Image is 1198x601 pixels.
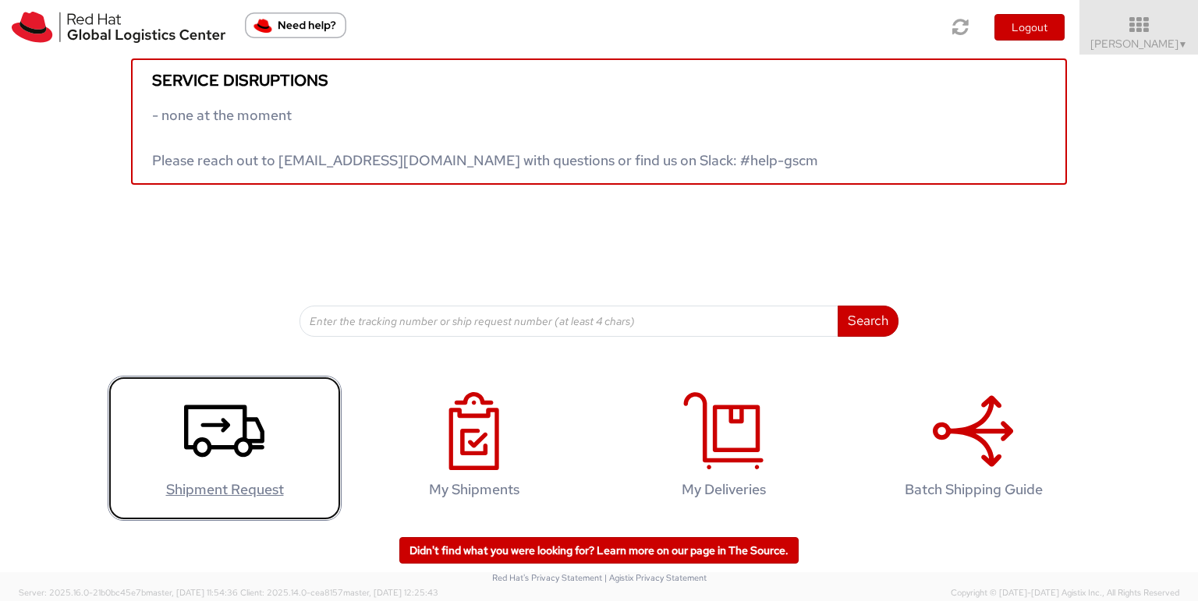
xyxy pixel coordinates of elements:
[607,376,841,521] a: My Deliveries
[245,12,346,38] button: Need help?
[856,376,1090,521] a: Batch Shipping Guide
[152,72,1046,89] h5: Service disruptions
[108,376,342,521] a: Shipment Request
[623,482,824,497] h4: My Deliveries
[357,376,591,521] a: My Shipments
[146,587,238,598] span: master, [DATE] 11:54:36
[131,58,1067,185] a: Service disruptions - none at the moment Please reach out to [EMAIL_ADDRESS][DOMAIN_NAME] with qu...
[19,587,238,598] span: Server: 2025.16.0-21b0bc45e7b
[299,306,838,337] input: Enter the tracking number or ship request number (at least 4 chars)
[374,482,575,497] h4: My Shipments
[240,587,438,598] span: Client: 2025.14.0-cea8157
[124,482,325,497] h4: Shipment Request
[604,572,707,583] a: | Agistix Privacy Statement
[152,106,818,169] span: - none at the moment Please reach out to [EMAIL_ADDRESS][DOMAIN_NAME] with questions or find us o...
[951,587,1179,599] span: Copyright © [DATE]-[DATE] Agistix Inc., All Rights Reserved
[873,482,1074,497] h4: Batch Shipping Guide
[12,12,225,43] img: rh-logistics-00dfa346123c4ec078e1.svg
[994,14,1065,41] button: Logout
[343,587,438,598] span: master, [DATE] 12:25:43
[399,537,799,564] a: Didn't find what you were looking for? Learn more on our page in The Source.
[1179,38,1188,51] span: ▼
[1090,37,1188,51] span: [PERSON_NAME]
[838,306,898,337] button: Search
[492,572,602,583] a: Red Hat's Privacy Statement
